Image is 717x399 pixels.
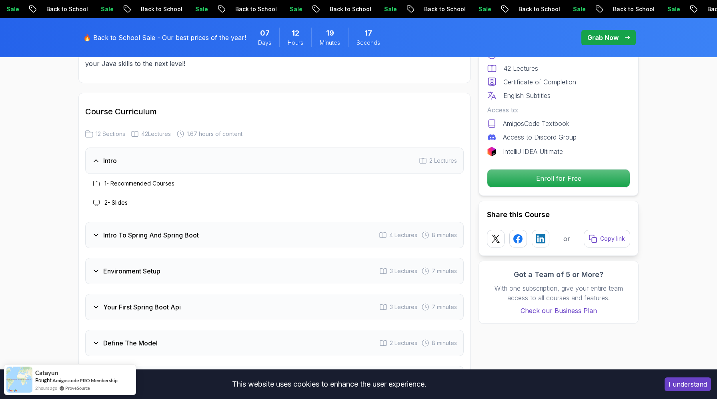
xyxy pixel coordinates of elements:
span: 19 Minutes [326,28,334,39]
p: Back to School [40,5,94,13]
p: Access to: [487,105,630,115]
p: Sale [377,5,403,13]
p: Access to Discord Group [503,132,577,142]
button: Environment Setup3 Lectures 7 minutes [85,258,464,284]
span: 3 Lectures [390,303,417,311]
span: 2 hours ago [35,385,57,391]
p: AmigosCode Textbook [503,119,569,128]
span: 2 Lectures [429,157,457,165]
h2: Share this Course [487,209,630,220]
span: 2 Lectures [390,339,417,347]
h2: Course Curriculum [85,106,464,117]
h3: Your First Spring Boot Api [103,302,181,312]
a: Amigoscode PRO Membership [52,377,118,383]
button: Intro2 Lectures [85,148,464,174]
span: 7 minutes [432,267,457,275]
button: Accept cookies [665,377,711,391]
p: Master Spring Boot and create high-performance applications with confidence. Get started [DATE] a... [85,47,426,69]
button: Define The Model2 Lectures 8 minutes [85,330,464,356]
button: Intro To Spring And Spring Boot4 Lectures 8 minutes [85,222,464,248]
p: or [563,234,570,243]
button: Enroll for Free [487,169,630,188]
p: Sale [472,5,497,13]
img: jetbrains logo [487,147,497,156]
p: IntelliJ IDEA Ultimate [503,147,563,156]
span: 7 Days [260,28,270,39]
button: Docker And Postgres6 Lectures 11 minutes [85,366,464,392]
h3: Intro To Spring And Spring Boot [103,230,199,240]
h3: 2 - Slides [104,199,128,207]
p: Enroll for Free [487,170,630,187]
p: Sale [661,5,686,13]
span: Days [258,39,271,47]
span: 12 Hours [292,28,299,39]
img: provesource social proof notification image [6,367,32,393]
div: This website uses cookies to enhance the user experience. [6,375,653,393]
span: 7 minutes [432,303,457,311]
p: Back to School [417,5,472,13]
span: Hours [288,39,303,47]
p: Sale [283,5,308,13]
p: 🔥 Back to School Sale - Our best prices of the year! [83,33,246,42]
p: Sale [188,5,214,13]
span: Seconds [356,39,380,47]
p: Sale [566,5,592,13]
p: Sale [94,5,120,13]
p: Certificate of Completion [503,77,576,87]
p: Grab Now [587,33,619,42]
span: 3 Lectures [390,267,417,275]
span: Bought [35,377,52,383]
span: 42 Lectures [141,130,171,138]
span: Minutes [320,39,340,47]
span: Catayun [35,369,58,376]
p: English Subtitles [503,91,551,100]
a: ProveSource [65,385,90,391]
button: Your First Spring Boot Api3 Lectures 7 minutes [85,294,464,320]
span: 8 minutes [432,231,457,239]
h3: 1 - Recommended Courses [104,180,174,188]
p: Back to School [228,5,283,13]
p: 42 Lectures [503,64,538,73]
h3: Environment Setup [103,266,160,276]
span: 4 Lectures [389,231,417,239]
p: Back to School [323,5,377,13]
h3: Got a Team of 5 or More? [487,269,630,280]
span: 17 Seconds [365,28,372,39]
h3: Intro [103,156,117,166]
p: With one subscription, give your entire team access to all courses and features. [487,283,630,303]
a: Check our Business Plan [487,306,630,315]
p: Back to School [512,5,566,13]
span: 1.67 hours of content [187,130,242,138]
p: Back to School [134,5,188,13]
p: Copy link [600,235,625,243]
button: Copy link [584,230,630,247]
span: 12 Sections [96,130,125,138]
span: 8 minutes [432,339,457,347]
p: Back to School [606,5,661,13]
h3: Define The Model [103,338,158,348]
